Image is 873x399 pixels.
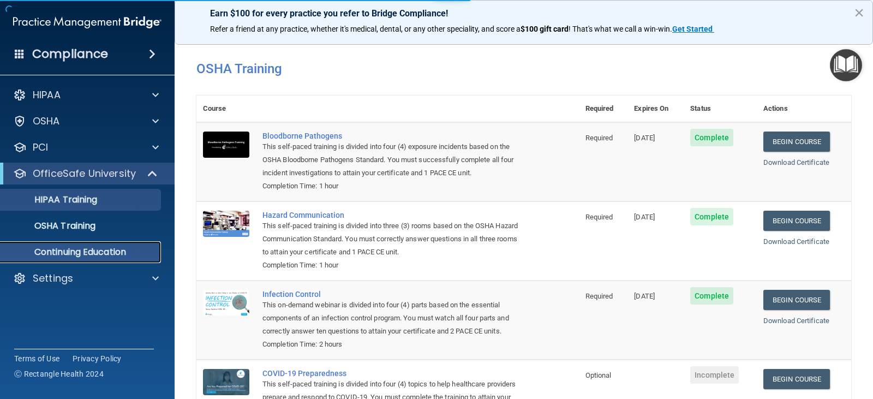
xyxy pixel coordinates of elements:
[262,219,524,259] div: This self-paced training is divided into three (3) rooms based on the OSHA Hazard Communication S...
[830,49,862,81] button: Open Resource Center
[13,141,159,154] a: PCI
[262,211,524,219] a: Hazard Communication
[7,247,156,258] p: Continuing Education
[196,96,256,122] th: Course
[585,371,612,379] span: Optional
[7,221,95,231] p: OSHA Training
[634,134,655,142] span: [DATE]
[262,299,524,338] div: This on-demand webinar is divided into four (4) parts based on the essential components of an inf...
[196,61,851,76] h4: OSHA Training
[763,158,829,166] a: Download Certificate
[262,140,524,180] div: This self-paced training is divided into four (4) exposure incidents based on the OSHA Bloodborne...
[585,292,613,300] span: Required
[33,88,61,102] p: HIPAA
[210,8,838,19] p: Earn $100 for every practice you refer to Bridge Compliance!
[262,338,524,351] div: Completion Time: 2 hours
[32,46,108,62] h4: Compliance
[690,208,733,225] span: Complete
[634,292,655,300] span: [DATE]
[763,369,830,389] a: Begin Course
[585,134,613,142] span: Required
[13,88,159,102] a: HIPAA
[763,211,830,231] a: Begin Course
[763,290,830,310] a: Begin Course
[627,96,684,122] th: Expires On
[579,96,628,122] th: Required
[73,353,122,364] a: Privacy Policy
[33,115,60,128] p: OSHA
[569,25,672,33] span: ! That's what we call a win-win.
[7,194,97,205] p: HIPAA Training
[854,4,864,21] button: Close
[521,25,569,33] strong: $100 gift card
[33,167,136,180] p: OfficeSafe University
[690,287,733,305] span: Complete
[33,141,48,154] p: PCI
[634,213,655,221] span: [DATE]
[262,369,524,378] a: COVID-19 Preparedness
[585,213,613,221] span: Required
[763,317,829,325] a: Download Certificate
[13,115,159,128] a: OSHA
[14,353,59,364] a: Terms of Use
[13,11,162,33] img: PMB logo
[262,290,524,299] a: Infection Control
[763,132,830,152] a: Begin Course
[33,272,73,285] p: Settings
[210,25,521,33] span: Refer a friend at any practice, whether it's medical, dental, or any other speciality, and score a
[763,237,829,246] a: Download Certificate
[690,129,733,146] span: Complete
[672,25,713,33] strong: Get Started
[262,180,524,193] div: Completion Time: 1 hour
[690,366,739,384] span: Incomplete
[757,96,851,122] th: Actions
[262,132,524,140] a: Bloodborne Pathogens
[13,272,159,285] a: Settings
[684,96,757,122] th: Status
[14,368,104,379] span: Ⓒ Rectangle Health 2024
[262,259,524,272] div: Completion Time: 1 hour
[672,25,714,33] a: Get Started
[13,167,158,180] a: OfficeSafe University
